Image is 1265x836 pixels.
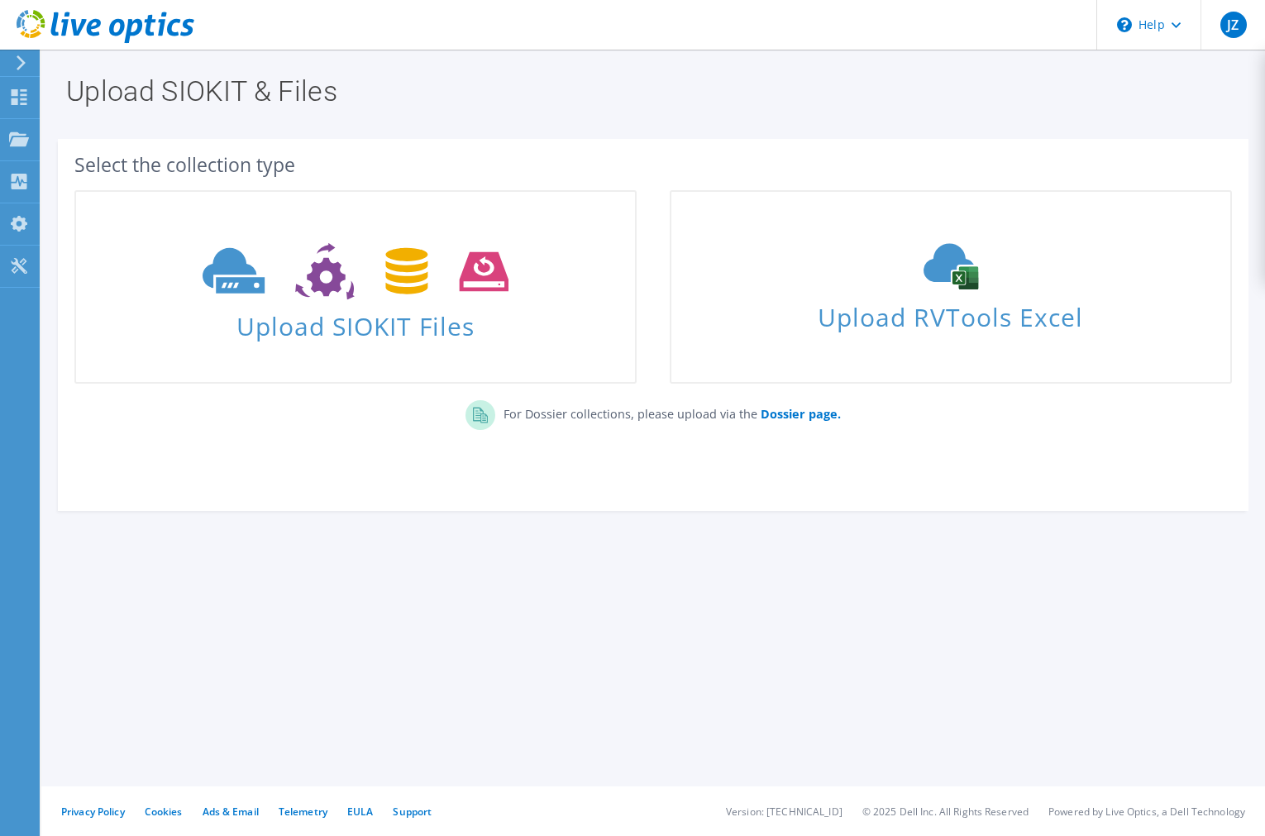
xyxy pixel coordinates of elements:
[1220,12,1247,38] span: JZ
[347,805,373,819] a: EULA
[279,805,327,819] a: Telemetry
[61,805,125,819] a: Privacy Policy
[74,155,1232,174] div: Select the collection type
[74,190,637,384] a: Upload SIOKIT Files
[1117,17,1132,32] svg: \n
[670,190,1232,384] a: Upload RVTools Excel
[393,805,432,819] a: Support
[145,805,183,819] a: Cookies
[726,805,843,819] li: Version: [TECHNICAL_ID]
[757,406,841,422] a: Dossier page.
[761,406,841,422] b: Dossier page.
[862,805,1029,819] li: © 2025 Dell Inc. All Rights Reserved
[495,400,841,423] p: For Dossier collections, please upload via the
[1048,805,1245,819] li: Powered by Live Optics, a Dell Technology
[671,295,1230,331] span: Upload RVTools Excel
[66,77,1232,105] h1: Upload SIOKIT & Files
[203,805,259,819] a: Ads & Email
[76,303,635,339] span: Upload SIOKIT Files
